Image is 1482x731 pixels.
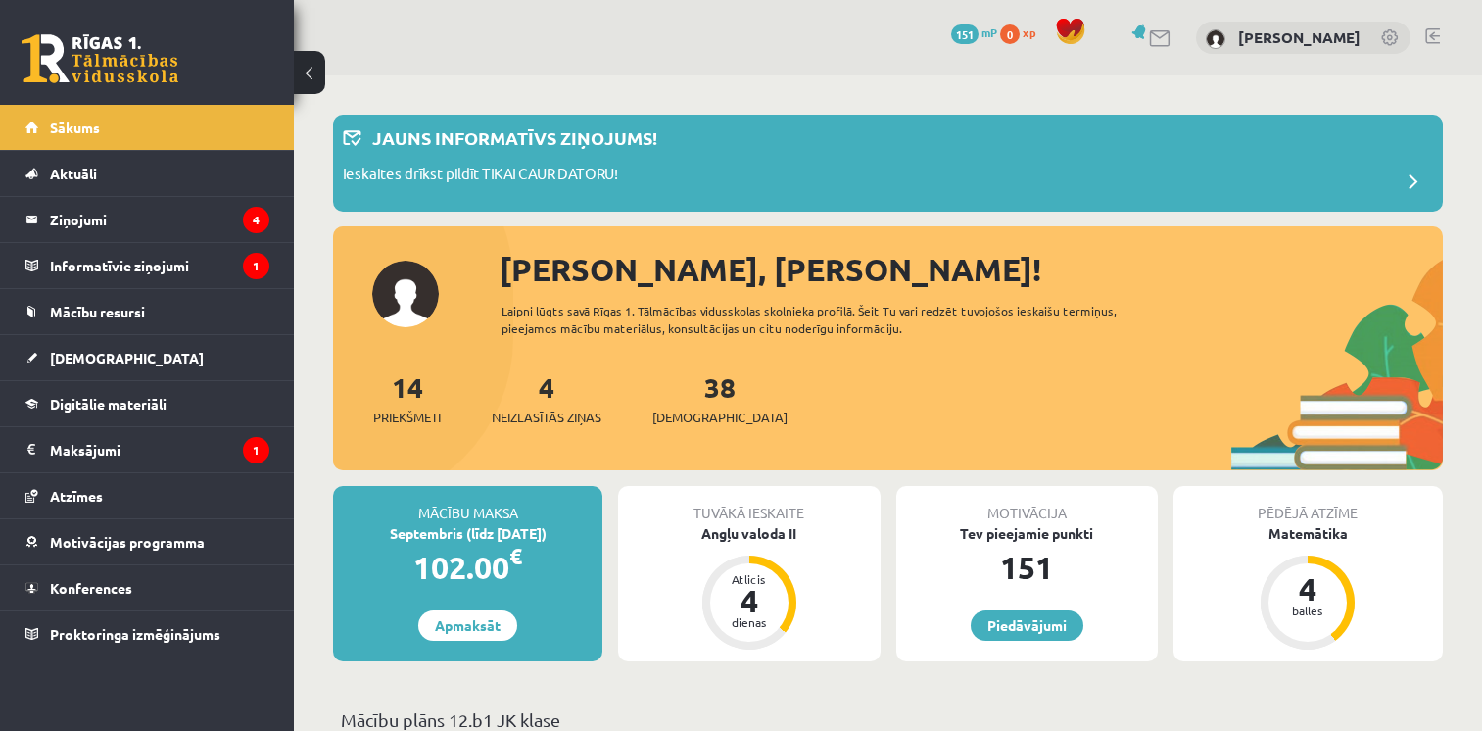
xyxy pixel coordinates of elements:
span: Atzīmes [50,487,103,505]
div: 4 [720,585,779,616]
p: Jauns informatīvs ziņojums! [372,124,657,151]
a: 38[DEMOGRAPHIC_DATA] [652,369,788,427]
div: Angļu valoda II [618,523,880,544]
a: Angļu valoda II Atlicis 4 dienas [618,523,880,653]
div: dienas [720,616,779,628]
a: Rīgas 1. Tālmācības vidusskola [22,34,178,83]
a: 4Neizlasītās ziņas [492,369,601,427]
a: [PERSON_NAME] [1238,27,1361,47]
div: Tuvākā ieskaite [618,486,880,523]
div: Septembris (līdz [DATE]) [333,523,602,544]
a: [DEMOGRAPHIC_DATA] [25,335,269,380]
span: Priekšmeti [373,408,441,427]
span: 151 [951,24,979,44]
div: balles [1278,605,1337,616]
a: 0 xp [1000,24,1045,40]
span: Proktoringa izmēģinājums [50,625,220,643]
div: 4 [1278,573,1337,605]
div: Atlicis [720,573,779,585]
span: Sākums [50,119,100,136]
span: € [509,542,522,570]
legend: Informatīvie ziņojumi [50,243,269,288]
div: Mācību maksa [333,486,602,523]
div: [PERSON_NAME], [PERSON_NAME]! [500,246,1443,293]
a: Maksājumi1 [25,427,269,472]
span: Mācību resursi [50,303,145,320]
a: Jauns informatīvs ziņojums! Ieskaites drīkst pildīt TIKAI CAUR DATORU! [343,124,1433,202]
span: Konferences [50,579,132,597]
span: 0 [1000,24,1020,44]
legend: Ziņojumi [50,197,269,242]
div: 102.00 [333,544,602,591]
p: Ieskaites drīkst pildīt TIKAI CAUR DATORU! [343,163,618,190]
div: Motivācija [896,486,1158,523]
span: [DEMOGRAPHIC_DATA] [652,408,788,427]
i: 1 [243,437,269,463]
span: Aktuāli [50,165,97,182]
div: Tev pieejamie punkti [896,523,1158,544]
a: 151 mP [951,24,997,40]
div: Matemātika [1173,523,1443,544]
div: Laipni lūgts savā Rīgas 1. Tālmācības vidusskolas skolnieka profilā. Šeit Tu vari redzēt tuvojošo... [502,302,1168,337]
a: Ziņojumi4 [25,197,269,242]
legend: Maksājumi [50,427,269,472]
a: Sākums [25,105,269,150]
a: Mācību resursi [25,289,269,334]
a: Piedāvājumi [971,610,1083,641]
a: Digitālie materiāli [25,381,269,426]
a: Konferences [25,565,269,610]
a: Informatīvie ziņojumi1 [25,243,269,288]
i: 1 [243,253,269,279]
a: Motivācijas programma [25,519,269,564]
span: mP [981,24,997,40]
i: 4 [243,207,269,233]
span: Digitālie materiāli [50,395,167,413]
a: Atzīmes [25,473,269,518]
a: Aktuāli [25,151,269,196]
a: Apmaksāt [418,610,517,641]
span: Neizlasītās ziņas [492,408,601,427]
img: Krišs Auniņš [1206,29,1225,49]
a: Matemātika 4 balles [1173,523,1443,653]
div: 151 [896,544,1158,591]
a: 14Priekšmeti [373,369,441,427]
span: Motivācijas programma [50,533,205,551]
a: Proktoringa izmēģinājums [25,611,269,657]
span: [DEMOGRAPHIC_DATA] [50,349,204,366]
div: Pēdējā atzīme [1173,486,1443,523]
span: xp [1023,24,1035,40]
